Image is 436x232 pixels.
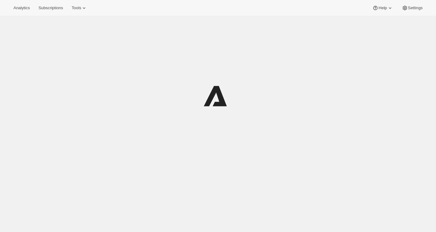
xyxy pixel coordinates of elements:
[398,4,426,12] button: Settings
[408,6,422,10] span: Settings
[368,4,396,12] button: Help
[35,4,67,12] button: Subscriptions
[38,6,63,10] span: Subscriptions
[68,4,91,12] button: Tools
[378,6,387,10] span: Help
[10,4,33,12] button: Analytics
[14,6,30,10] span: Analytics
[71,6,81,10] span: Tools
